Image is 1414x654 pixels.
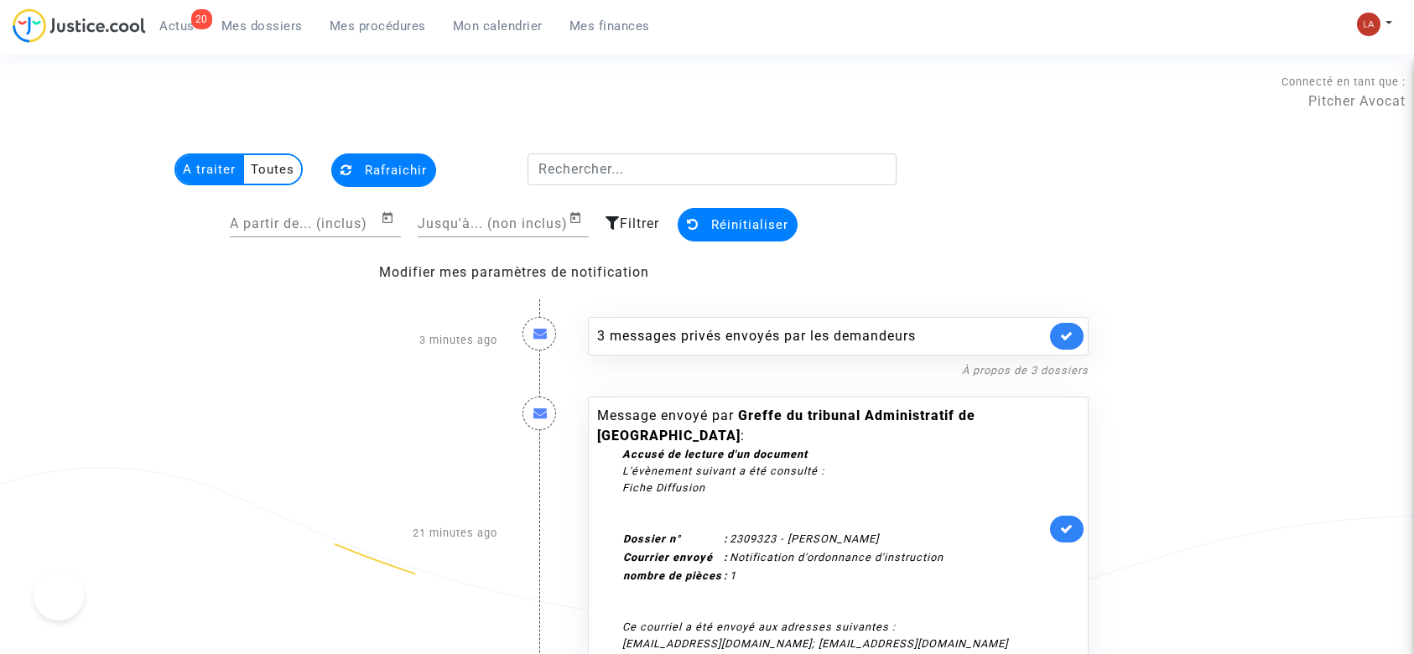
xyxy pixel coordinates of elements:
img: jc-logo.svg [13,8,146,43]
span: Actus [159,18,195,34]
button: Open calendar [381,208,401,228]
button: Open calendar [569,208,589,228]
b: nombre de pièces [623,569,722,582]
b: Courrier envoyé [623,551,713,563]
div: Message envoyé par : [597,406,1046,652]
button: Rafraichir [331,153,436,187]
img: 3f9b7d9779f7b0ffc2b90d026f0682a9 [1357,13,1380,36]
a: Mon calendrier [439,13,556,39]
a: Mes finances [556,13,663,39]
strong: Accusé de lecture d'un document [622,448,808,460]
a: Mes procédures [316,13,439,39]
button: Réinitialiser [678,208,798,241]
th: : [723,567,729,585]
span: Rafraichir [365,163,427,178]
div: 3 messages privés envoyés par les demandeurs [597,326,1046,346]
td: 1 [729,567,944,585]
multi-toggle-item: A traiter [176,155,244,184]
a: 20Actus [146,13,208,39]
div: 3 minutes ago [313,300,510,380]
span: Mes procédures [330,18,426,34]
div: 20 [191,9,212,29]
a: Modifier mes paramètres de notification [379,264,649,280]
b: Dossier n° [623,532,681,545]
div: L'évènement suivant a été consulté : Ce courriel a été envoyé aux adresses suivantes : [EMAIL_ADD... [622,446,1046,652]
multi-toggle-item: Toutes [244,155,301,184]
td: Notification d'ordonnance d'instruction [729,548,944,567]
span: Connecté en tant que : [1281,75,1406,88]
span: Filtrer [620,215,659,231]
span: Mes dossiers [221,18,303,34]
iframe: Help Scout Beacon - Open [34,570,84,620]
b: Greffe du tribunal Administratif de [GEOGRAPHIC_DATA] [597,407,975,444]
span: Réinitialiser [711,217,788,232]
td: 2309323 - [PERSON_NAME] [729,530,944,548]
span: Mes finances [569,18,650,34]
input: Rechercher... [528,153,897,185]
div: Fiche Diffusion [622,480,1046,496]
a: À propos de 3 dossiers [962,364,1089,376]
th: : [723,530,729,548]
a: Mes dossiers [208,13,316,39]
span: Mon calendrier [453,18,543,34]
th: : [723,548,729,567]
